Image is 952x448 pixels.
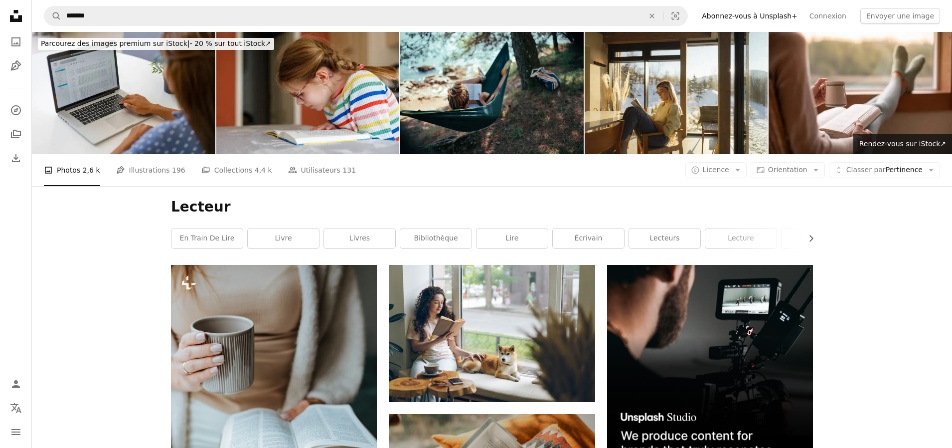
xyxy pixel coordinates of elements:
[6,124,26,144] a: Collections
[641,6,663,25] button: Effacer
[171,198,813,216] h1: Lecteur
[400,228,472,248] a: bibliothèque
[663,6,687,25] button: Recherche de visuels
[6,56,26,76] a: Illustrations
[171,228,243,248] a: en train de lire
[201,154,272,186] a: Collections 4,4 k
[6,422,26,442] button: Menu
[324,228,395,248] a: livres
[696,8,803,24] a: Abonnez-vous à Unsplash+
[255,165,272,176] span: 4,4 k
[116,154,185,186] a: Illustrations 196
[6,100,26,120] a: Explorer
[846,166,886,174] span: Classer par
[6,374,26,394] a: Connexion / S’inscrire
[400,32,584,154] img: Se réapprovisionner
[171,415,377,424] a: une personne lisant un livre
[288,154,356,186] a: Utilisateurs 131
[389,329,595,338] a: une femme assise sur le rebord d’une fenêtre lisant un livre à côté d’un chien
[629,228,700,248] a: Lecteurs
[768,166,807,174] span: Orientation
[860,8,940,24] button: Envoyer une image
[751,162,825,178] button: Orientation
[853,134,952,154] a: Rendez-vous sur iStock↗
[216,32,400,154] img: Little happy girl with eyeglasses reading book at home. Elementary school child reads, making hom...
[44,6,688,26] form: Rechercher des visuels sur tout le site
[172,165,185,176] span: 196
[6,32,26,52] a: Photos
[685,162,747,178] button: Licence
[389,265,595,402] img: une femme assise sur le rebord d’une fenêtre lisant un livre à côté d’un chien
[44,6,61,25] button: Rechercher sur Unsplash
[248,228,319,248] a: livre
[585,32,768,154] img: Spending a sunny winter day in the cabin house
[41,39,271,47] span: - 20 % sur tout iStock ↗
[703,166,729,174] span: Licence
[32,32,280,56] a: Parcourez des images premium sur iStock|- 20 % sur tout iStock↗
[41,39,190,47] span: Parcourez des images premium sur iStock |
[782,228,853,248] a: personne
[803,8,852,24] a: Connexion
[769,32,952,154] img: Woman reading a book at home.
[829,162,940,178] button: Classer parPertinence
[859,140,946,148] span: Rendez-vous sur iStock ↗
[553,228,624,248] a: écrivain
[846,165,923,175] span: Pertinence
[802,228,813,248] button: faire défiler la liste vers la droite
[6,148,26,168] a: Historique de téléchargement
[705,228,777,248] a: lecture
[342,165,356,176] span: 131
[32,32,215,154] img: Femme travaillant à la maison et lisant des e-mails sur son ordinateur portable
[476,228,548,248] a: lire
[6,398,26,418] button: Langue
